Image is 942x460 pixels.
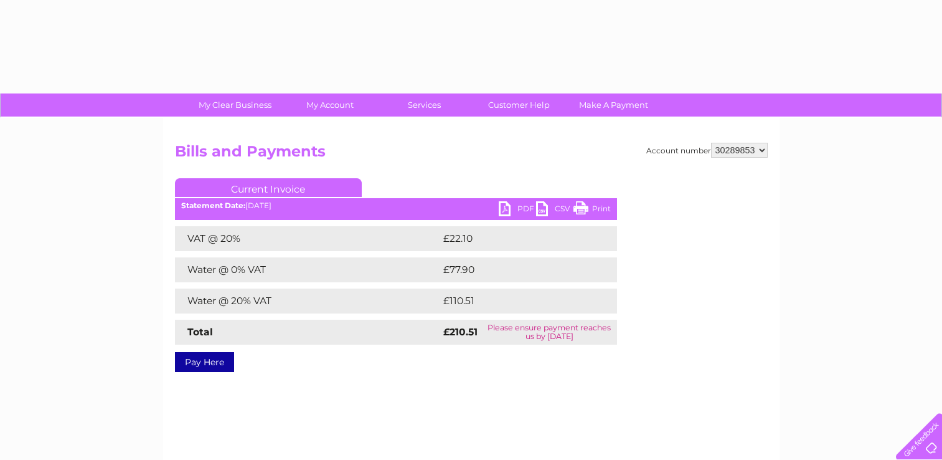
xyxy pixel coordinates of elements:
a: Customer Help [468,93,570,117]
a: Make A Payment [562,93,665,117]
td: Please ensure payment reaches us by [DATE] [482,320,616,345]
b: Statement Date: [181,201,245,210]
td: £110.51 [440,289,591,314]
td: £22.10 [440,226,591,251]
h2: Bills and Payments [175,143,768,166]
strong: Total [187,326,213,338]
a: My Account [278,93,381,117]
td: Water @ 20% VAT [175,289,440,314]
div: Account number [646,143,768,158]
a: CSV [536,201,573,219]
td: £77.90 [440,257,591,282]
div: [DATE] [175,201,617,210]
strong: £210.51 [443,326,478,338]
a: Pay Here [175,352,234,372]
td: VAT @ 20% [175,226,440,251]
a: Current Invoice [175,178,362,197]
td: Water @ 0% VAT [175,257,440,282]
a: PDF [499,201,536,219]
a: Print [573,201,611,219]
a: Services [373,93,476,117]
a: My Clear Business [184,93,286,117]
